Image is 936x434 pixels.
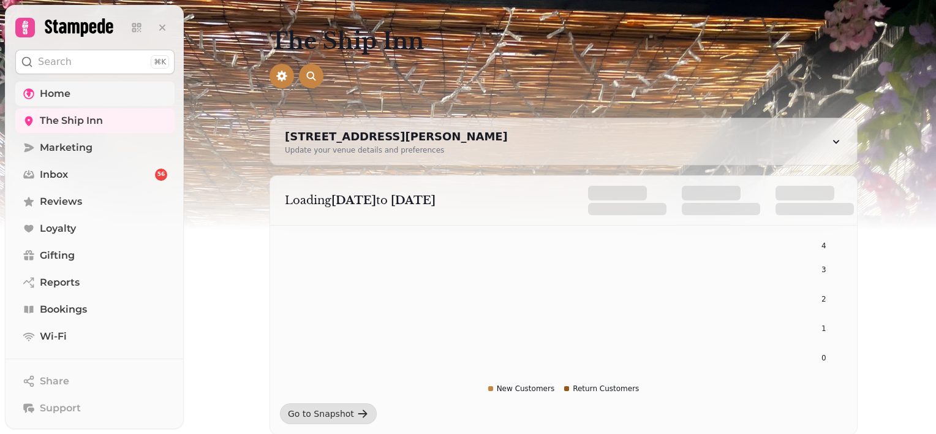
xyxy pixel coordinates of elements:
button: Share [15,369,175,394]
tspan: 0 [821,354,826,362]
span: Inbox [40,167,68,182]
a: Wi-Fi [15,324,175,349]
a: Gifting [15,243,175,268]
p: Loading to [285,192,564,209]
span: Bookings [40,302,87,317]
span: Share [40,374,69,389]
a: The Ship Inn [15,108,175,133]
div: Update your venue details and preferences [285,145,508,155]
span: Wi-Fi [40,329,67,344]
a: Loyalty [15,216,175,241]
strong: [DATE] [391,194,436,207]
button: Search⌘K [15,50,175,74]
tspan: 3 [821,265,826,274]
span: Home [40,86,70,101]
p: Search [38,55,72,69]
div: ⌘K [151,55,169,69]
tspan: 2 [821,295,826,303]
tspan: 1 [821,324,826,333]
tspan: 4 [821,242,826,250]
span: Marketing [40,140,92,155]
span: Gifting [40,248,75,263]
a: Inbox56 [15,162,175,187]
div: Go to Snapshot [288,408,354,420]
a: Marketing [15,135,175,160]
a: Reviews [15,189,175,214]
span: The Ship Inn [40,113,103,128]
div: Return Customers [564,384,639,394]
button: Support [15,396,175,421]
span: Reviews [40,194,82,209]
a: Bookings [15,297,175,322]
div: New Customers [488,384,555,394]
span: Loyalty [40,221,76,236]
a: Reports [15,270,175,295]
span: Reports [40,275,80,290]
a: Home [15,82,175,106]
a: Go to Snapshot [280,403,377,424]
strong: [DATE] [331,194,376,207]
span: 56 [157,170,165,179]
div: [STREET_ADDRESS][PERSON_NAME] [285,128,508,145]
span: Support [40,401,81,416]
